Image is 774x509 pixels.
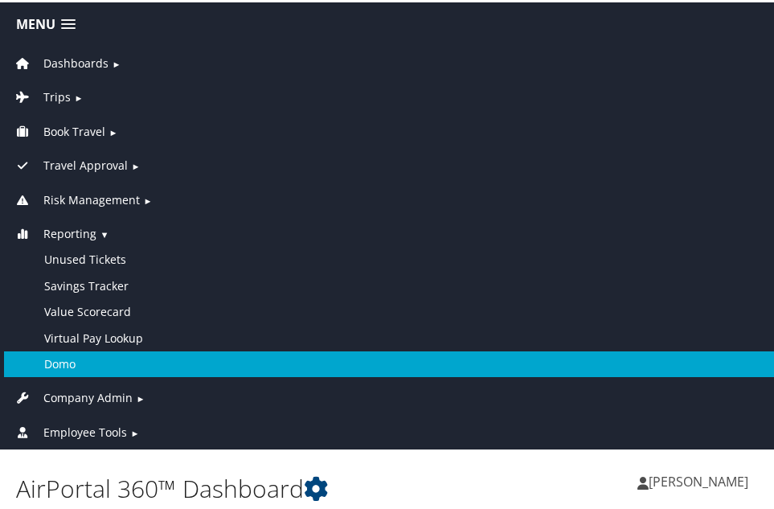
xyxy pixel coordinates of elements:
span: ▼ [100,226,109,238]
a: Company Admin [12,388,133,403]
span: Risk Management [43,189,140,207]
span: ► [143,192,152,204]
span: ► [112,55,121,68]
span: Menu [16,14,55,30]
span: ► [131,158,140,170]
span: Trips [43,86,71,104]
span: Travel Approval [43,154,128,172]
a: Book Travel [12,121,105,137]
span: ► [109,124,117,136]
a: [PERSON_NAME] [637,455,764,503]
a: Menu [8,9,84,35]
h1: AirPortal 360™ Dashboard [16,470,391,503]
span: [PERSON_NAME] [649,470,748,488]
a: Dashboards [12,53,109,68]
a: Travel Approval [12,155,128,170]
span: Book Travel [43,121,105,138]
span: Employee Tools [43,421,127,439]
span: Company Admin [43,387,133,404]
span: ► [130,425,139,437]
a: Employee Tools [12,422,127,437]
a: Risk Management [12,190,140,205]
a: Reporting [12,224,96,239]
span: Reporting [43,223,96,240]
span: ► [74,89,83,101]
span: ► [136,390,145,402]
a: Trips [12,87,71,102]
span: Dashboards [43,52,109,70]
